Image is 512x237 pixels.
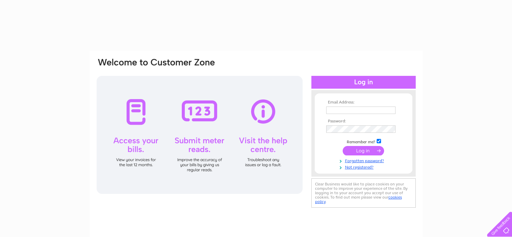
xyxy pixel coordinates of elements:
a: Not registered? [326,164,403,170]
div: Clear Business would like to place cookies on your computer to improve your experience of the sit... [311,178,416,208]
a: cookies policy [315,195,402,204]
th: Email Address: [325,100,403,105]
a: Forgotten password? [326,157,403,164]
td: Remember me? [325,138,403,145]
input: Submit [343,146,384,155]
th: Password: [325,119,403,124]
